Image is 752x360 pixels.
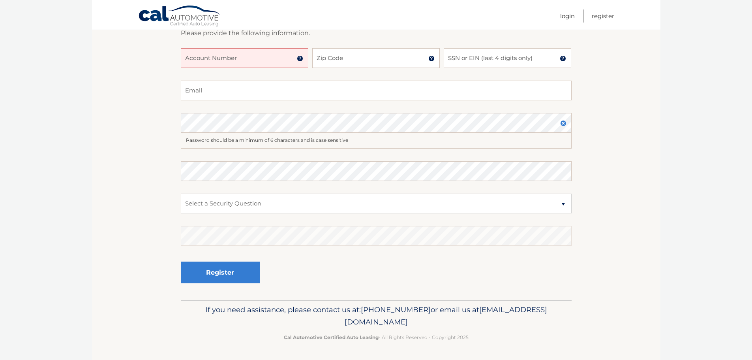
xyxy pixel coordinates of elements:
[428,55,435,62] img: tooltip.svg
[312,48,440,68] input: Zip Code
[560,55,566,62] img: tooltip.svg
[181,133,572,149] div: Password should be a minimum of 6 characters and is case sensitive
[361,305,431,314] span: [PHONE_NUMBER]
[186,333,566,341] p: - All Rights Reserved - Copyright 2025
[284,334,379,340] strong: Cal Automotive Certified Auto Leasing
[592,9,614,23] a: Register
[181,28,572,39] p: Please provide the following information.
[444,48,571,68] input: SSN or EIN (last 4 digits only)
[560,120,566,126] img: close.svg
[181,48,308,68] input: Account Number
[186,303,566,329] p: If you need assistance, please contact us at: or email us at
[181,262,260,283] button: Register
[138,5,221,28] a: Cal Automotive
[297,55,303,62] img: tooltip.svg
[560,9,575,23] a: Login
[181,81,572,100] input: Email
